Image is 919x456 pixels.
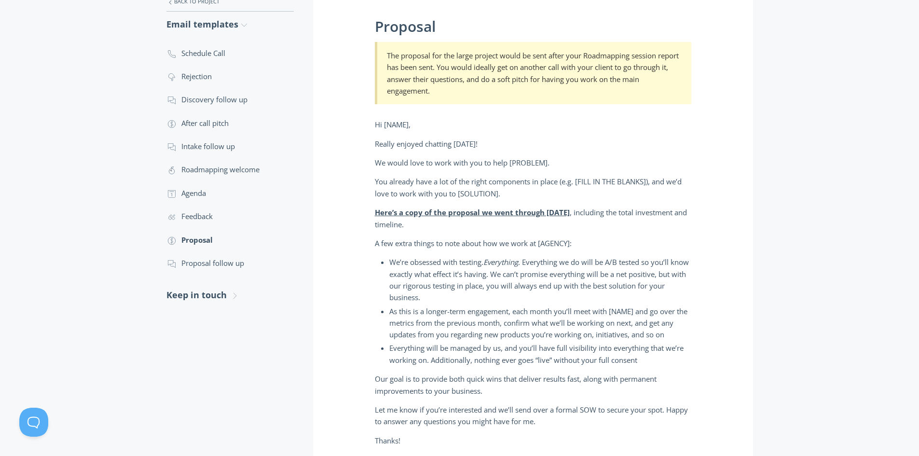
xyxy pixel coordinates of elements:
[375,435,691,446] p: Thanks!
[166,12,294,37] a: Email templates
[375,119,691,130] p: Hi [NAME],
[375,207,570,217] b: Here’s a copy of the proposal we went through [DATE]
[483,257,518,267] i: Everything
[375,138,691,150] p: Really enjoyed chatting [DATE]!
[166,88,294,111] a: Discovery follow up
[166,228,294,251] a: Proposal
[166,251,294,275] a: Proposal follow up
[375,157,691,168] p: We would love to work with you to help [PROBLEM].
[166,65,294,88] a: Rejection
[389,305,691,341] li: As this is a longer-term engagement, each month you’ll meet with [NAME] and go over the metrics f...
[375,207,691,230] p: , including the total investment and timeline.
[166,282,294,308] a: Keep in touch
[166,181,294,205] a: Agenda
[389,256,691,304] li: We’re obsessed with testing. . Everything we do will be A/B tested so you’ll know exactly what ef...
[166,41,294,65] a: Schedule Call
[166,135,294,158] a: Intake follow up
[19,408,48,437] iframe: Toggle Customer Support
[375,237,691,249] p: A few extra things to note about how we work at [AGENCY]:
[166,111,294,135] a: After call pitch
[375,176,691,199] p: You already have a lot of the right components in place (e.g. [FILL IN THE BLANKS]), and we’d lov...
[375,42,691,105] section: The proposal for the large project would be sent after your Roadmapping session report has been s...
[166,158,294,181] a: Roadmapping welcome
[375,18,691,35] h1: Proposal
[389,342,691,366] li: Everything will be managed by us, and you’ll have full visibility into everything that we’re work...
[375,404,691,428] p: Let me know if you’re interested and we’ll send over a formal SOW to secure your spot. Happy to a...
[166,205,294,228] a: Feedback
[375,373,691,397] p: Our goal is to provide both quick wins that deliver results fast, along with permanent improvemen...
